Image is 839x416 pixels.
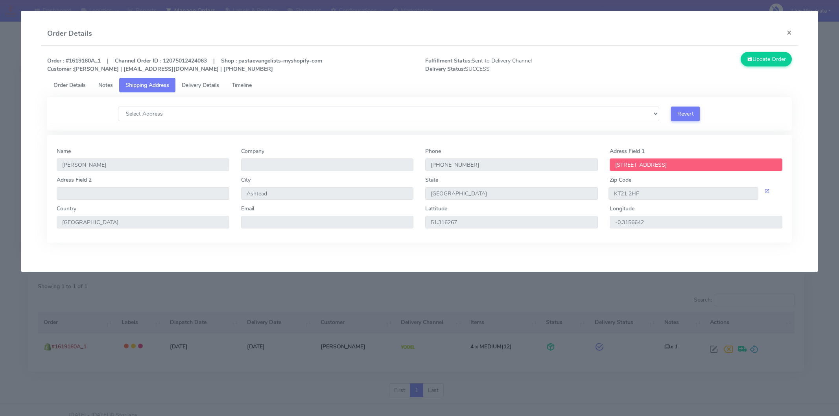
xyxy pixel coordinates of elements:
strong: Fulfillment Status: [425,57,472,64]
label: Company [241,147,264,155]
button: Revert [671,107,700,121]
label: Email [241,204,254,213]
label: Country [57,204,76,213]
label: City [241,176,251,184]
span: Order Details [53,81,86,89]
label: Adress Field 2 [57,176,92,184]
h4: Order Details [47,28,92,39]
span: Timeline [232,81,252,89]
label: Zip Code [610,176,631,184]
button: Update Order [741,52,792,66]
label: State [425,176,438,184]
strong: Customer : [47,65,74,73]
ul: Tabs [47,78,792,92]
strong: Delivery Status: [425,65,465,73]
strong: Order : #1619160A_1 | Channel Order ID : 12075012424063 | Shop : pastaevangelists-myshopify-com [... [47,57,322,73]
span: Shipping Address [125,81,169,89]
span: Notes [98,81,113,89]
label: Phone [425,147,441,155]
label: Lattitude [425,204,447,213]
label: Adress Field 1 [610,147,645,155]
button: Close [780,22,798,43]
span: Delivery Details [182,81,219,89]
label: Longitude [610,204,634,213]
label: Name [57,147,71,155]
span: Sent to Delivery Channel SUCCESS [419,57,609,73]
